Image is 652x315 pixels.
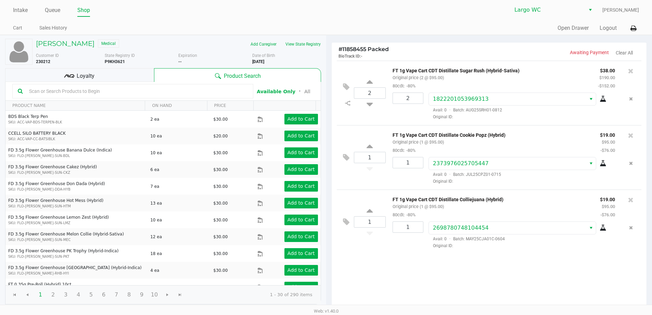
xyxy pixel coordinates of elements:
app-button-loader: Add to Cart [287,251,315,256]
app-button-loader: Add to Cart [287,234,315,239]
app-button-loader: Add to Cart [287,133,315,138]
p: SKU: FLO-[PERSON_NAME]-DDA-HYB [8,187,144,192]
button: Add Caregiver [246,39,281,50]
h5: [PERSON_NAME] [36,39,94,48]
button: Add to Cart [284,198,318,208]
span: BioTrack ID: [338,54,361,59]
small: -$76.00 [600,148,615,153]
span: Page 9 [135,288,148,301]
span: $30.00 [213,201,228,206]
td: FD 3.5g Flower Greenhouse Banana Dulce (Indica) [5,144,147,161]
span: 1822201053969313 [433,96,489,102]
p: $38.00 [598,66,615,73]
button: Select [586,222,596,234]
span: $30.00 [213,150,228,155]
span: $30.00 [213,117,228,122]
span: Page 8 [123,288,136,301]
td: FD 3.5g Flower Greenhouse Melon Collie (Hybrid-Sativa) [5,228,147,245]
b: P9KH3621 [105,59,125,64]
p: SKU: FLO-[PERSON_NAME]-SUN-BDL [8,153,144,158]
span: Medical [98,39,119,48]
p: FT 1g Vape Cart CDT Distillate Sugar Rush (Hybrid-Sativa) [393,66,588,73]
input: Scan or Search Products to Begin [26,86,248,96]
p: SKU: FLO-[PERSON_NAME]-SUN-MEC [8,237,144,242]
td: FD 3.5g Flower Greenhouse Don Dada (Hybrid) [5,178,147,195]
button: Add to Cart [284,282,318,292]
span: -80% [405,212,416,217]
td: 10 ea [147,128,210,144]
p: SKU: FLO-[PERSON_NAME]-SUN-PKT [8,254,144,259]
app-button-loader: Add to Cart [287,267,315,273]
span: Date of Birth [252,53,275,58]
app-button-loader: Add to Cart [287,217,315,222]
a: Shop [77,5,90,15]
p: SKU: ACC-VAP-BDS-TERPEN-BLK [8,120,144,125]
span: Go to the next page [161,288,174,301]
small: 80cdt: [393,148,416,153]
button: Add to Cart [284,131,318,141]
button: Select [585,4,595,16]
button: View State Registry [281,39,321,50]
button: Add to Cart [284,231,318,242]
td: BDS Black Terp Pen [5,111,147,128]
span: Original ID: [429,243,615,249]
span: Page 2 [47,288,60,301]
span: [PERSON_NAME] [602,7,639,14]
td: FD 3.5g Flower Greenhouse Cakez (Hybrid) [5,161,147,178]
p: SKU: FLO-[PERSON_NAME]-SUN-LMZ [8,220,144,226]
button: Add to Cart [284,248,318,259]
p: $19.00 [600,195,615,202]
small: Original price (1 @ $95.00) [393,204,444,209]
span: Go to the first page [12,292,17,298]
span: Page 4 [72,288,85,301]
button: Remove the package from the orderLine [626,93,636,105]
span: -80% [405,83,416,88]
td: 7 ea [147,178,210,195]
span: $42.00 [213,285,228,290]
td: 18 ea [147,245,210,262]
span: Avail: 0 Batch: MAY25CJA01C-0604 [429,237,505,241]
app-button-loader: Add to Cart [287,183,315,189]
span: · [447,237,453,241]
inline-svg: Split item qty to new line [342,99,354,108]
td: 2 ea [147,111,210,128]
span: -80% [405,148,416,153]
span: · [447,108,453,112]
td: 4 ea [147,262,210,279]
span: Customer ID [36,53,59,58]
span: Page 3 [59,288,72,301]
span: $30.00 [213,218,228,222]
button: Add to Cart [284,215,318,225]
span: State Registry ID [105,53,135,58]
span: $30.00 [213,184,228,189]
td: 13 ea [147,195,210,211]
span: Product Search [224,72,261,80]
app-button-loader: Add to Cart [287,200,315,206]
button: All [304,88,310,95]
span: $30.00 [213,234,228,239]
span: Go to the previous page [25,292,30,298]
span: Go to the last page [174,288,187,301]
small: $190.00 [599,75,615,80]
button: Select [586,157,596,170]
button: Select [586,93,596,105]
span: 2698780748104454 [433,225,489,231]
b: [DATE] [252,59,264,64]
span: Avail: 0 Batch: AUG25SRH01-0812 [429,108,502,112]
a: Intake [13,5,28,15]
span: Web: v1.40.0 [314,308,338,314]
span: - [361,54,362,59]
small: $95.00 [602,204,615,209]
span: Avail: 0 Batch: JUL25CPZ01-0715 [429,172,501,177]
th: PRICE [207,101,254,111]
kendo-pager-info: 1 - 30 of 290 items [192,291,312,298]
span: Page 10 [148,288,161,301]
span: # [338,46,342,52]
td: 12 ea [147,228,210,245]
small: -$152.00 [598,83,615,88]
span: Go to the previous page [21,288,34,301]
button: Add to Cart [284,147,318,158]
span: ᛫ [295,88,304,95]
span: $20.00 [213,134,228,138]
small: Original price (2 @ $95.00) [393,75,444,80]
